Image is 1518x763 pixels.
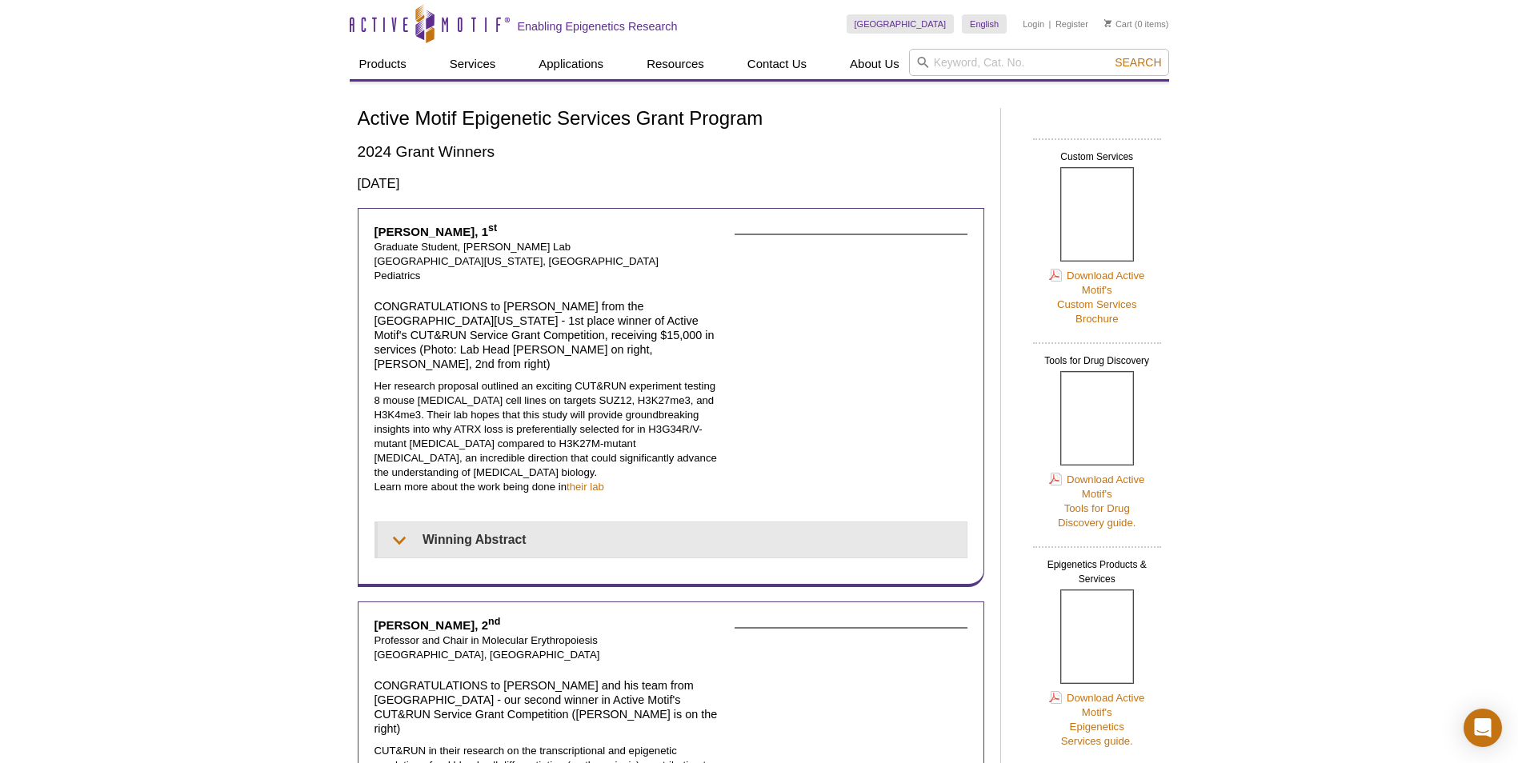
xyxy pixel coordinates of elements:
[358,141,984,162] h2: 2024 Grant Winners
[567,481,604,493] a: their lab
[1023,18,1044,30] a: Login
[378,522,967,557] summary: Winning Abstract
[374,618,501,632] strong: [PERSON_NAME], 2
[374,678,723,736] h4: CONGRATULATIONS to [PERSON_NAME] and his team from [GEOGRAPHIC_DATA] - our second winner in Activ...
[1060,167,1134,262] img: Custom Services
[350,49,416,79] a: Products
[1049,472,1145,530] a: Download Active Motif'sTools for DrugDiscovery guide.
[488,616,500,627] sup: nd
[358,174,984,194] h3: [DATE]
[488,222,497,234] sup: st
[374,255,659,267] span: [GEOGRAPHIC_DATA][US_STATE], [GEOGRAPHIC_DATA]
[1104,14,1169,34] li: (0 items)
[962,14,1007,34] a: English
[840,49,909,79] a: About Us
[1049,690,1145,749] a: Download Active Motif'sEpigeneticsServices guide.
[440,49,506,79] a: Services
[1115,56,1161,69] span: Search
[518,19,678,34] h2: Enabling Epigenetics Research
[1060,371,1134,465] img: Tools for Drug Discovery
[1104,18,1132,30] a: Cart
[374,379,723,494] p: Her research proposal outlined an exciting CUT&RUN experiment testing 8 mouse [MEDICAL_DATA] cell...
[735,627,967,629] img: John Strouboulis
[1033,546,1161,589] h2: Epigenetics Products & Services
[1464,709,1502,747] div: Open Intercom Messenger
[1060,589,1134,684] img: Epigenetics Products & Services
[909,49,1169,76] input: Keyword, Cat. No.
[738,49,816,79] a: Contact Us
[374,270,421,282] span: Pediatrics
[374,649,600,661] span: [GEOGRAPHIC_DATA], [GEOGRAPHIC_DATA]
[374,241,571,253] span: Graduate Student, [PERSON_NAME] Lab
[374,634,598,646] span: Professor and Chair in Molecular Erythropoiesis
[1033,342,1161,371] h2: Tools for Drug Discovery
[1104,19,1111,27] img: Your Cart
[529,49,613,79] a: Applications
[1049,268,1145,326] a: Download Active Motif'sCustom ServicesBrochure
[735,234,967,235] img: Dana Messinger
[1110,55,1166,70] button: Search
[637,49,714,79] a: Resources
[1033,138,1161,167] h2: Custom Services
[374,225,498,238] strong: [PERSON_NAME], 1
[847,14,955,34] a: [GEOGRAPHIC_DATA]
[374,299,723,371] h4: CONGRATULATIONS to [PERSON_NAME] from the [GEOGRAPHIC_DATA][US_STATE] - 1st place winner of Activ...
[1055,18,1088,30] a: Register
[358,108,984,131] h1: Active Motif Epigenetic Services Grant Program
[1049,14,1051,34] li: |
